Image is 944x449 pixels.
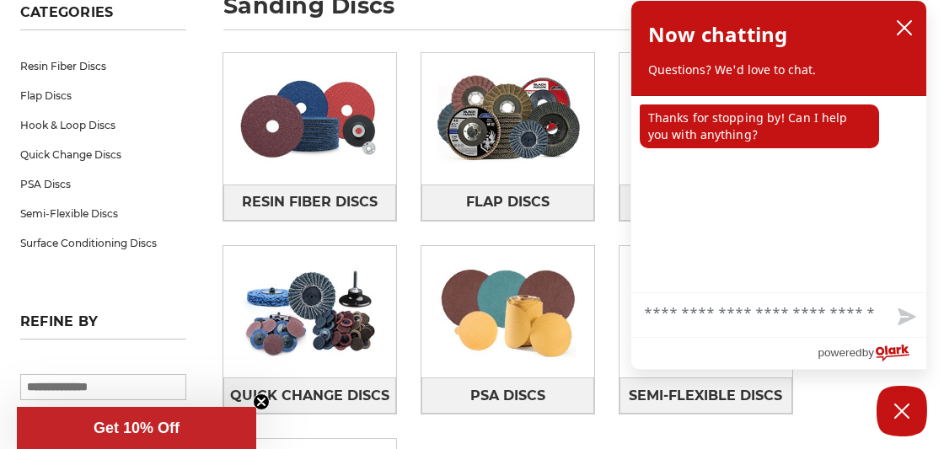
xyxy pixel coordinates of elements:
[242,188,378,216] span: Resin Fiber Discs
[20,199,187,228] a: Semi-Flexible Discs
[466,188,550,216] span: Flap Discs
[619,251,792,372] img: Semi-Flexible Discs
[20,169,187,199] a: PSA Discs
[470,382,545,410] span: PSA Discs
[648,18,787,51] h2: Now chatting
[619,58,792,179] img: Hook & Loop Discs
[230,382,389,410] span: Quick Change Discs
[818,338,926,369] a: Powered by Olark
[891,15,918,40] button: close chatbox
[223,58,396,179] img: Resin Fiber Discs
[421,184,594,221] a: Flap Discs
[877,386,927,436] button: Close Chatbox
[421,251,594,372] img: PSA Discs
[223,251,396,372] img: Quick Change Discs
[20,110,187,140] a: Hook & Loop Discs
[648,61,909,78] p: Questions? We'd love to chat.
[17,407,256,449] div: Get 10% OffClose teaser
[20,51,187,81] a: Resin Fiber Discs
[20,313,187,339] h5: Refine by
[20,81,187,110] a: Flap Discs
[20,228,187,258] a: Surface Conditioning Discs
[862,342,874,363] span: by
[629,382,782,410] span: Semi-Flexible Discs
[619,184,792,221] a: Hook & Loop Discs
[94,420,180,436] span: Get 10% Off
[223,184,396,221] a: Resin Fiber Discs
[619,377,792,414] a: Semi-Flexible Discs
[421,58,594,179] img: Flap Discs
[20,4,187,30] h5: Categories
[884,298,926,337] button: Send message
[631,96,926,292] div: chat
[223,377,396,414] a: Quick Change Discs
[20,140,187,169] a: Quick Change Discs
[253,393,270,410] button: Close teaser
[640,104,879,148] p: Thanks for stopping by! Can I help you with anything?
[818,342,861,363] span: powered
[421,377,594,414] a: PSA Discs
